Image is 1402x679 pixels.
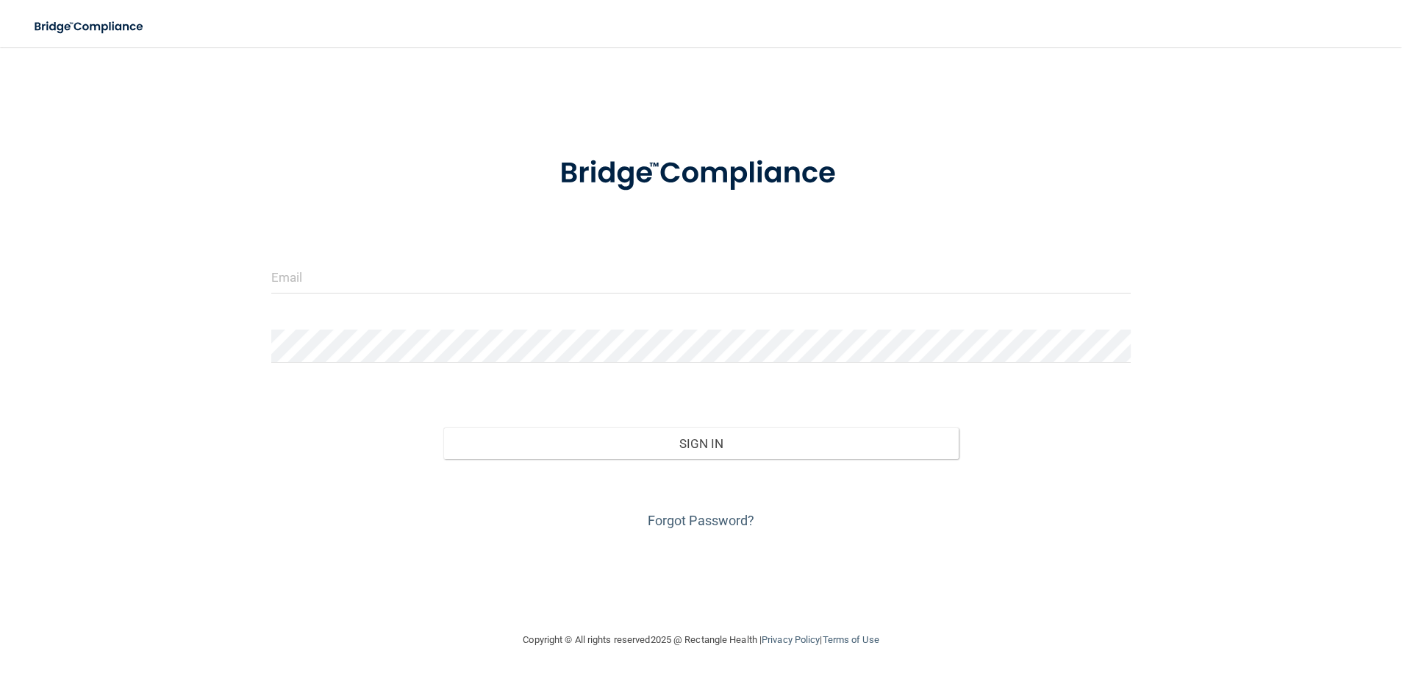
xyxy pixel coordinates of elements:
[443,427,959,460] button: Sign In
[762,634,820,645] a: Privacy Policy
[22,12,157,42] img: bridge_compliance_login_screen.278c3ca4.svg
[648,513,755,528] a: Forgot Password?
[433,616,970,664] div: Copyright © All rights reserved 2025 @ Rectangle Health | |
[822,634,879,645] a: Terms of Use
[1148,575,1384,633] iframe: Drift Widget Chat Controller
[529,135,872,212] img: bridge_compliance_login_screen.278c3ca4.svg
[271,260,1131,294] input: Email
